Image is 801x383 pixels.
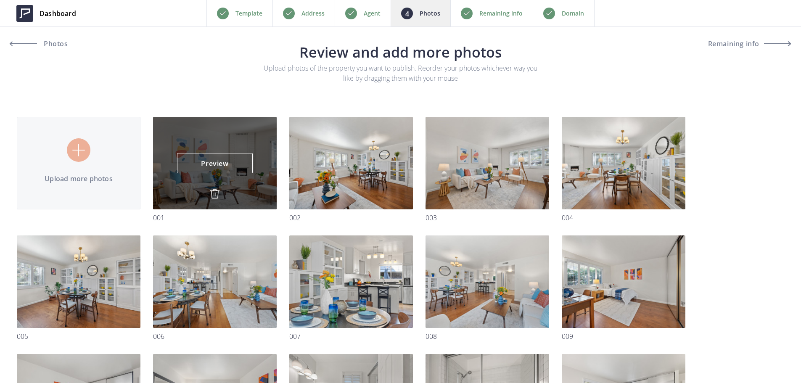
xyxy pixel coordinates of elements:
[364,8,381,18] p: Agent
[40,8,76,18] span: Dashboard
[420,8,440,18] p: Photos
[260,63,541,83] p: Upload photos of the property you want to publish. Reorder your photos whichever way you like by ...
[301,8,325,18] p: Address
[10,34,86,54] a: Photos
[708,40,759,47] span: Remaining info
[479,8,523,18] p: Remaining info
[42,40,68,47] span: Photos
[235,8,262,18] p: Template
[210,189,220,199] img: delete
[10,1,82,26] a: Dashboard
[113,45,688,60] h3: Review and add more photos
[177,153,253,173] a: Preview
[708,34,791,54] button: Remaining info
[562,8,584,18] p: Domain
